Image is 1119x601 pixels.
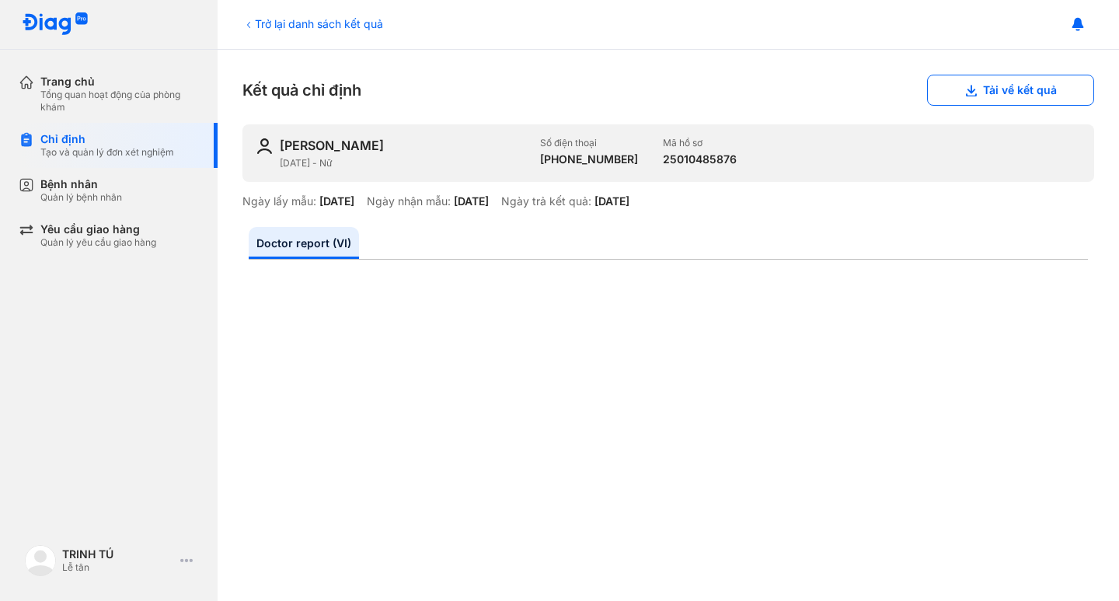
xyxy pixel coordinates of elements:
div: Lễ tân [62,561,174,574]
div: [PHONE_NUMBER] [540,152,638,166]
div: Ngày nhận mẫu: [367,194,451,208]
div: [DATE] [454,194,489,208]
button: Tải về kết quả [927,75,1094,106]
div: 25010485876 [663,152,737,166]
div: [PERSON_NAME] [280,137,384,154]
div: Ngày lấy mẫu: [242,194,316,208]
div: [DATE] [594,194,629,208]
a: Doctor report (VI) [249,227,359,259]
img: user-icon [255,137,274,155]
div: Số điện thoại [540,137,638,149]
div: TRINH TÚ [62,547,174,561]
div: Ngày trả kết quả: [501,194,591,208]
div: Bệnh nhân [40,177,122,191]
div: Tổng quan hoạt động của phòng khám [40,89,199,114]
div: Quản lý yêu cầu giao hàng [40,236,156,249]
div: [DATE] [319,194,354,208]
div: [DATE] - Nữ [280,157,528,169]
div: Chỉ định [40,132,174,146]
img: logo [25,545,56,576]
div: Trang chủ [40,75,199,89]
div: Yêu cầu giao hàng [40,222,156,236]
div: Trở lại danh sách kết quả [242,16,383,32]
div: Tạo và quản lý đơn xét nghiệm [40,146,174,159]
div: Quản lý bệnh nhân [40,191,122,204]
img: logo [22,12,89,37]
div: Kết quả chỉ định [242,75,1094,106]
div: Mã hồ sơ [663,137,737,149]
